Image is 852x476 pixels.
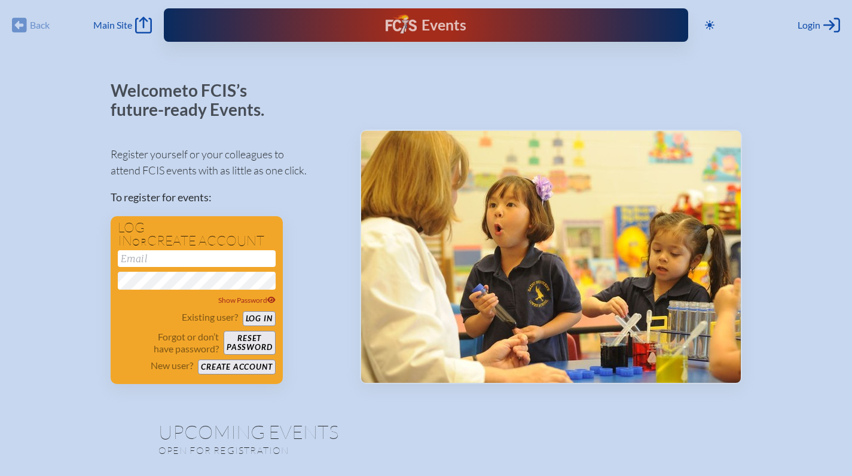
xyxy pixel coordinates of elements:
[361,131,741,383] img: Events
[118,221,276,248] h1: Log in create account
[111,146,341,179] p: Register yourself or your colleagues to attend FCIS events with as little as one click.
[151,360,193,371] p: New user?
[158,422,694,441] h1: Upcoming Events
[314,14,538,36] div: FCIS Events — Future ready
[132,236,147,248] span: or
[111,189,341,205] p: To register for events:
[182,311,238,323] p: Existing user?
[118,331,219,355] p: Forgot or don’t have password?
[118,250,276,267] input: Email
[111,81,278,119] p: Welcome to FCIS’s future-ready Events.
[243,311,276,326] button: Log in
[158,444,474,456] p: Open for registration
[218,296,276,305] span: Show Password
[198,360,275,374] button: Create account
[224,331,275,355] button: Resetpassword
[93,17,152,33] a: Main Site
[798,19,820,31] span: Login
[93,19,132,31] span: Main Site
